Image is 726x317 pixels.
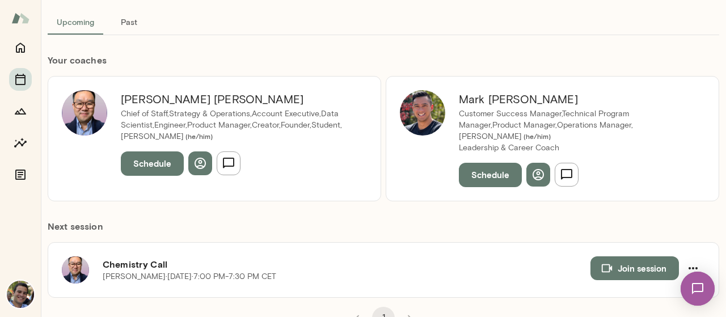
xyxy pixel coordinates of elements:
[121,90,353,108] h6: [PERSON_NAME] [PERSON_NAME]
[9,100,32,122] button: Growth Plan
[459,90,691,108] h6: Mark [PERSON_NAME]
[522,132,551,140] span: ( he/him )
[400,90,445,136] img: Mark Guzman
[590,256,679,280] button: Join session
[48,8,103,35] button: Upcoming
[555,163,579,187] button: Send message
[121,151,184,175] button: Schedule
[188,151,212,175] button: View profile
[103,257,590,271] h6: Chemistry Call
[103,8,154,35] button: Past
[48,219,719,242] h6: Next session
[459,108,691,142] p: Customer Success Manager,Technical Program Manager,Product Manager,Operations Manager, [PERSON_NAME]
[184,132,213,140] span: ( he/him )
[121,108,353,142] p: Chief of Staff,Strategy & Operations,Account Executive,Data Scientist,Engineer,Product Manager,Cr...
[459,142,691,154] p: Leadership & Career Coach
[459,163,522,187] button: Schedule
[48,8,719,35] div: basic tabs example
[217,151,240,175] button: Send message
[7,281,34,308] img: Antonio Filippo Seccomandi
[9,36,32,59] button: Home
[62,90,107,136] img: Valentin Wu
[526,163,550,187] button: View profile
[9,68,32,91] button: Sessions
[9,163,32,186] button: Documents
[11,7,29,29] img: Mento
[103,271,276,282] p: [PERSON_NAME] · [DATE] · 7:00 PM-7:30 PM CET
[9,132,32,154] button: Insights
[48,53,719,67] h6: Your coach es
